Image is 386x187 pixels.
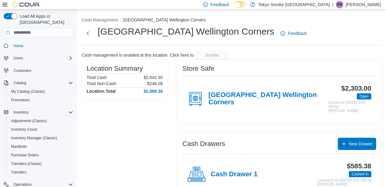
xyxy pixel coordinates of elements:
h4: $2,888.38 [144,89,163,94]
span: Purchase Orders [9,151,73,159]
button: Manifests [6,142,76,151]
span: Open [360,94,368,99]
span: Cashed In [352,171,368,177]
span: Inventory [11,109,73,116]
a: Manifests [9,143,29,150]
button: disable [195,50,229,60]
a: Transfers [9,169,29,176]
a: Inventory Manager (Classic) [9,134,60,142]
h1: [GEOGRAPHIC_DATA] Wellington Corners [98,25,274,38]
span: Transfers (Classic) [9,160,73,167]
h3: Location Summary [87,65,143,72]
span: Users [11,54,73,62]
span: Open [357,93,371,99]
h4: Cash Drawer 1 [211,170,258,178]
span: Inventory Count [9,126,73,133]
span: Purchase Orders [11,153,39,158]
nav: An example of EuiBreadcrumbs [82,17,381,24]
button: Transfers (Classic) [6,159,76,168]
span: New Drawer [349,141,372,147]
p: Closed on [DATE] 9:47 AM by [PERSON_NAME] [328,101,371,113]
h3: Cash Drawers [182,140,225,148]
p: Tokyo Smoke [GEOGRAPHIC_DATA] [258,1,330,8]
span: Adjustments (Classic) [11,118,47,123]
span: Inventory [14,110,29,115]
p: Cashed In on [DATE] 9:47 AM by [PERSON_NAME] [317,178,371,187]
a: Transfers (Classic) [9,160,44,167]
a: Feedback [278,27,309,39]
h3: $585.38 [347,163,371,170]
span: Load All Apps in [GEOGRAPHIC_DATA] [17,13,73,25]
span: Transfers [9,169,73,176]
a: My Catalog (Classic) [9,88,48,95]
button: Transfers [6,168,76,177]
a: Inventory Count [9,126,40,133]
span: Transfers [11,170,26,175]
input: Dark Mode [234,1,247,8]
button: Inventory [1,108,76,117]
span: Catalog [14,80,26,85]
a: Promotions [9,96,32,104]
span: Inventory Manager (Classic) [11,136,57,140]
button: My Catalog (Classic) [6,87,76,96]
p: $246.08 [147,81,163,86]
span: Feedback [288,30,306,36]
button: Customers [1,66,76,75]
span: My Catalog (Classic) [11,89,45,94]
span: Transfers (Classic) [11,161,42,166]
span: Customers [14,68,31,73]
button: Inventory [11,109,31,116]
button: Promotions [6,96,76,104]
button: Users [1,54,76,62]
span: Promotions [11,98,30,103]
span: Inventory Manager (Classic) [9,134,73,142]
button: Adjustments (Classic) [6,117,76,125]
button: Catalog [11,79,29,87]
span: Customers [11,67,73,74]
button: Purchase Orders [6,151,76,159]
span: Manifests [9,143,73,150]
button: Cash Management [82,17,118,22]
h4: [GEOGRAPHIC_DATA] Wellington Corners [209,91,328,107]
span: Adjustments (Classic) [9,117,73,125]
button: [GEOGRAPHIC_DATA] Wellington Corners [123,17,205,22]
a: Home [11,42,26,50]
a: Adjustments (Classic) [9,117,49,125]
span: Cashed In [349,171,371,177]
button: Users [11,54,25,62]
p: $2,642.30 [144,75,163,80]
h6: Total Cash [87,75,107,80]
button: Home [1,41,76,50]
img: Cova [12,2,40,8]
span: disable [205,52,219,58]
button: Next [82,27,94,39]
a: Purchase Orders [9,151,41,159]
h4: Location Total [87,89,116,94]
span: Operations [14,182,32,187]
span: My Catalog (Classic) [9,88,73,95]
button: Inventory Manager (Classic) [6,134,76,142]
button: New Drawer [338,138,376,150]
h3: $2,303.00 [341,85,371,92]
span: Inventory Count [11,127,37,132]
span: Manifests [11,144,27,149]
h3: Store Safe [182,65,214,72]
span: Home [14,43,23,48]
span: Promotions [9,96,73,104]
span: Feedback [210,2,229,8]
span: Home [11,42,73,50]
span: Users [14,56,23,61]
p: [PERSON_NAME] [346,1,381,8]
a: Customers [11,67,34,74]
span: RR [337,1,342,8]
button: Inventory Count [6,125,76,134]
p: Cash management is enabled at this location. Click here to [82,53,194,58]
p: | [332,1,333,8]
button: Catalog [1,79,76,87]
div: Ryan Ridsdale [336,1,343,8]
h6: Total Non-Cash [87,81,116,86]
span: Catalog [11,79,73,87]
